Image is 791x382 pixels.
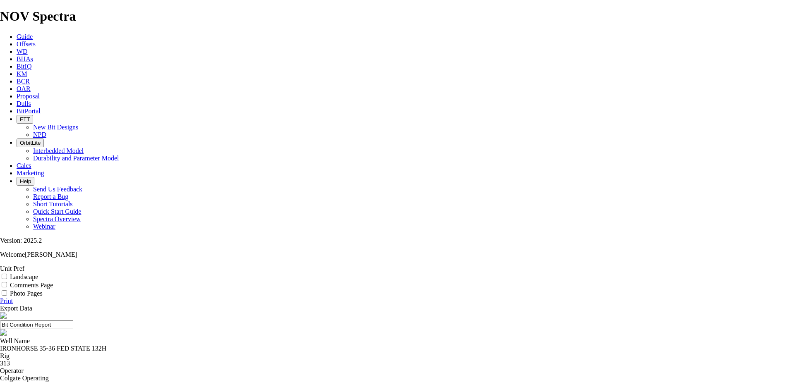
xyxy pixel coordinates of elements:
[17,162,31,169] a: Calcs
[17,177,34,186] button: Help
[20,178,31,184] span: Help
[10,273,38,280] label: Landscape
[33,186,82,193] a: Send Us Feedback
[33,131,46,138] a: NPD
[10,282,53,289] label: Comments Page
[33,223,55,230] a: Webinar
[33,193,68,200] a: Report a Bug
[17,107,41,115] a: BitPortal
[17,100,31,107] a: Dulls
[17,41,36,48] a: Offsets
[17,93,40,100] a: Proposal
[25,251,77,258] span: [PERSON_NAME]
[17,78,30,85] a: BCR
[20,140,41,146] span: OrbitLite
[33,208,81,215] a: Quick Start Guide
[17,55,33,62] a: BHAs
[33,155,119,162] a: Durability and Parameter Model
[33,201,73,208] a: Short Tutorials
[17,33,33,40] a: Guide
[10,290,43,297] label: Photo Pages
[17,63,31,70] a: BitIQ
[33,124,78,131] a: New Bit Designs
[17,48,28,55] a: WD
[17,170,44,177] a: Marketing
[17,85,31,92] a: OAR
[33,215,81,222] a: Spectra Overview
[33,147,84,154] a: Interbedded Model
[17,138,44,147] button: OrbitLite
[17,70,27,77] a: KM
[17,115,33,124] button: FTT
[20,116,30,122] span: FTT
